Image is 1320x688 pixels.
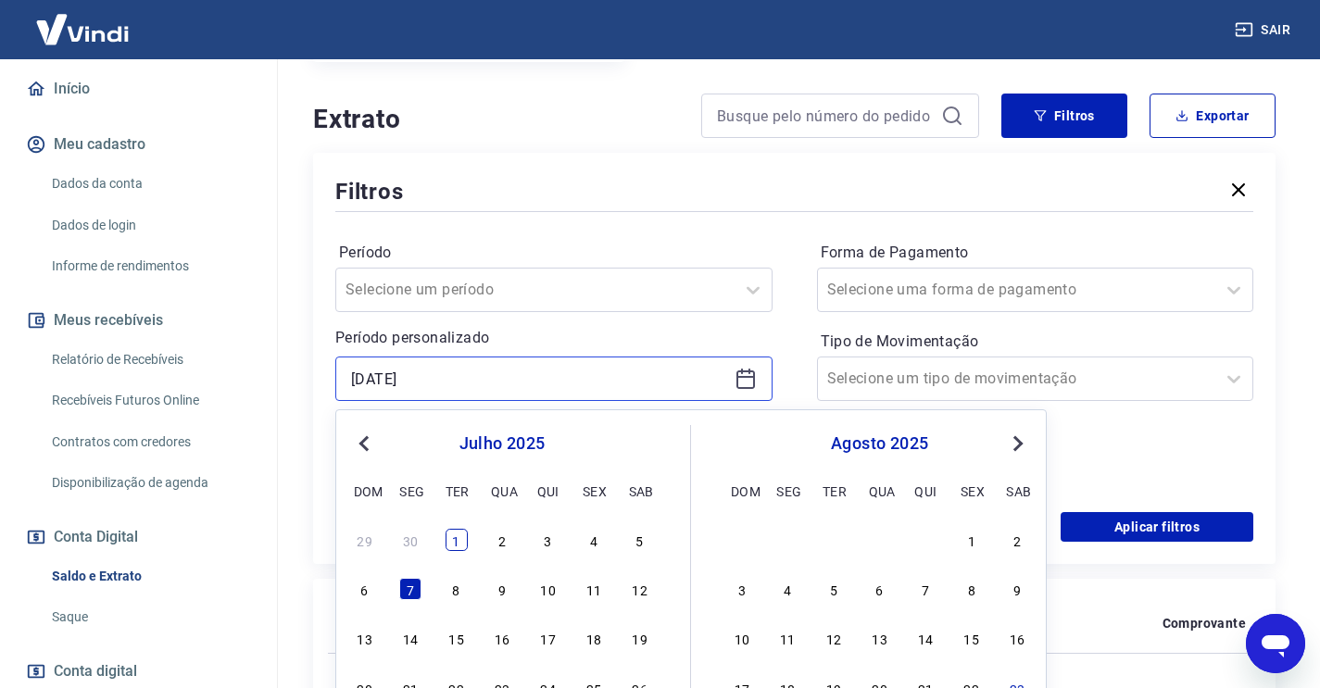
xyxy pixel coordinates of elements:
div: Choose terça-feira, 12 de agosto de 2025 [823,627,845,649]
input: Busque pelo número do pedido [717,102,934,130]
span: Conta digital [54,658,137,684]
div: Choose segunda-feira, 11 de agosto de 2025 [776,627,798,649]
div: Choose terça-feira, 29 de julho de 2025 [823,529,845,551]
div: ter [446,480,468,502]
img: Vindi [22,1,143,57]
div: Choose quinta-feira, 14 de agosto de 2025 [914,627,937,649]
div: Choose domingo, 6 de julho de 2025 [354,578,376,600]
div: qua [869,480,891,502]
div: seg [776,480,798,502]
div: Choose sexta-feira, 4 de julho de 2025 [583,529,605,551]
button: Meus recebíveis [22,300,255,341]
a: Início [22,69,255,109]
iframe: Botão para abrir a janela de mensagens, conversa em andamento [1246,614,1305,673]
div: Choose sábado, 5 de julho de 2025 [629,529,651,551]
div: Choose quinta-feira, 7 de agosto de 2025 [914,578,937,600]
div: Choose quarta-feira, 30 de julho de 2025 [869,529,891,551]
div: qui [914,480,937,502]
label: Forma de Pagamento [821,242,1251,264]
div: Choose terça-feira, 1 de julho de 2025 [446,529,468,551]
div: sex [583,480,605,502]
div: Choose quarta-feira, 9 de julho de 2025 [491,578,513,600]
div: Choose quarta-feira, 2 de julho de 2025 [491,529,513,551]
div: Choose segunda-feira, 14 de julho de 2025 [399,627,421,649]
div: dom [731,480,753,502]
a: Disponibilização de agenda [44,464,255,502]
div: Choose sexta-feira, 1 de agosto de 2025 [961,529,983,551]
div: julho 2025 [351,432,653,455]
input: Data inicial [351,365,727,393]
div: seg [399,480,421,502]
button: Filtros [1001,94,1127,138]
div: Choose sexta-feira, 15 de agosto de 2025 [961,627,983,649]
div: Choose segunda-feira, 28 de julho de 2025 [776,529,798,551]
div: Choose quarta-feira, 16 de julho de 2025 [491,627,513,649]
a: Contratos com credores [44,423,255,461]
div: Choose quinta-feira, 31 de julho de 2025 [914,529,937,551]
div: Choose domingo, 13 de julho de 2025 [354,627,376,649]
a: Informe de rendimentos [44,247,255,285]
div: Choose quinta-feira, 3 de julho de 2025 [537,529,559,551]
div: Choose segunda-feira, 30 de junho de 2025 [399,529,421,551]
div: agosto 2025 [728,432,1031,455]
div: Choose terça-feira, 8 de julho de 2025 [446,578,468,600]
div: Choose segunda-feira, 4 de agosto de 2025 [776,578,798,600]
div: Choose quinta-feira, 17 de julho de 2025 [537,627,559,649]
a: Recebíveis Futuros Online [44,382,255,419]
div: Choose segunda-feira, 7 de julho de 2025 [399,578,421,600]
div: Choose quarta-feira, 6 de agosto de 2025 [869,578,891,600]
div: Choose domingo, 10 de agosto de 2025 [731,627,753,649]
div: Choose terça-feira, 5 de agosto de 2025 [823,578,845,600]
p: Período personalizado [335,327,773,349]
a: Saque [44,598,255,636]
button: Exportar [1150,94,1276,138]
div: Choose sexta-feira, 18 de julho de 2025 [583,627,605,649]
div: Choose sábado, 12 de julho de 2025 [629,578,651,600]
label: Tipo de Movimentação [821,331,1251,353]
div: Choose quarta-feira, 13 de agosto de 2025 [869,627,891,649]
div: Choose sexta-feira, 8 de agosto de 2025 [961,578,983,600]
div: Choose domingo, 29 de junho de 2025 [354,529,376,551]
a: Dados de login [44,206,255,244]
div: qua [491,480,513,502]
button: Aplicar filtros [1061,512,1253,542]
button: Previous Month [353,432,375,455]
div: Choose sábado, 2 de agosto de 2025 [1006,529,1028,551]
div: Choose terça-feira, 15 de julho de 2025 [446,627,468,649]
button: Meu cadastro [22,124,255,165]
div: Choose sábado, 9 de agosto de 2025 [1006,578,1028,600]
div: ter [823,480,845,502]
label: Período [339,242,769,264]
div: dom [354,480,376,502]
button: Conta Digital [22,517,255,557]
h4: Extrato [313,101,679,138]
div: Choose sábado, 16 de agosto de 2025 [1006,627,1028,649]
div: Choose sexta-feira, 11 de julho de 2025 [583,578,605,600]
div: Choose domingo, 27 de julho de 2025 [731,529,753,551]
div: sab [629,480,651,502]
div: Choose quinta-feira, 10 de julho de 2025 [537,578,559,600]
h5: Filtros [335,177,404,206]
div: sex [961,480,983,502]
div: Choose sábado, 19 de julho de 2025 [629,627,651,649]
a: Saldo e Extrato [44,557,255,595]
button: Next Month [1007,432,1029,455]
a: Dados da conta [44,165,255,203]
a: Relatório de Recebíveis [44,341,255,379]
div: Choose domingo, 3 de agosto de 2025 [731,578,753,600]
div: qui [537,480,559,502]
p: Comprovante [1163,614,1246,632]
button: Sair [1231,13,1298,47]
div: sab [1006,480,1028,502]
